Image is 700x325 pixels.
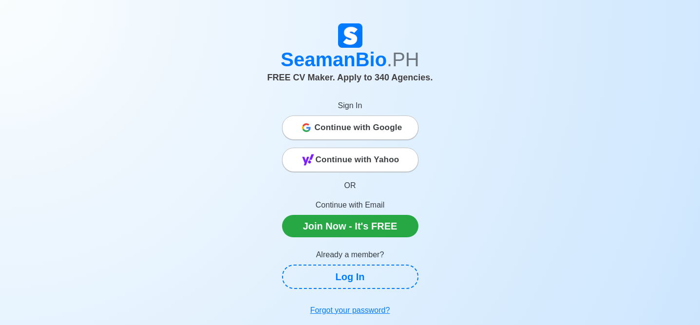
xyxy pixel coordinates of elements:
[267,73,433,82] span: FREE CV Maker. Apply to 340 Agencies.
[282,115,418,140] button: Continue with Google
[316,150,399,170] span: Continue with Yahoo
[282,301,418,320] a: Forgot your password?
[387,49,419,70] span: .PH
[310,306,390,314] u: Forgot your password?
[282,148,418,172] button: Continue with Yahoo
[282,180,418,191] p: OR
[282,249,418,261] p: Already a member?
[80,48,621,71] h1: SeamanBio
[282,215,418,237] a: Join Now - It's FREE
[338,23,362,48] img: Logo
[282,199,418,211] p: Continue with Email
[282,100,418,112] p: Sign In
[315,118,402,137] span: Continue with Google
[282,265,418,289] a: Log In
